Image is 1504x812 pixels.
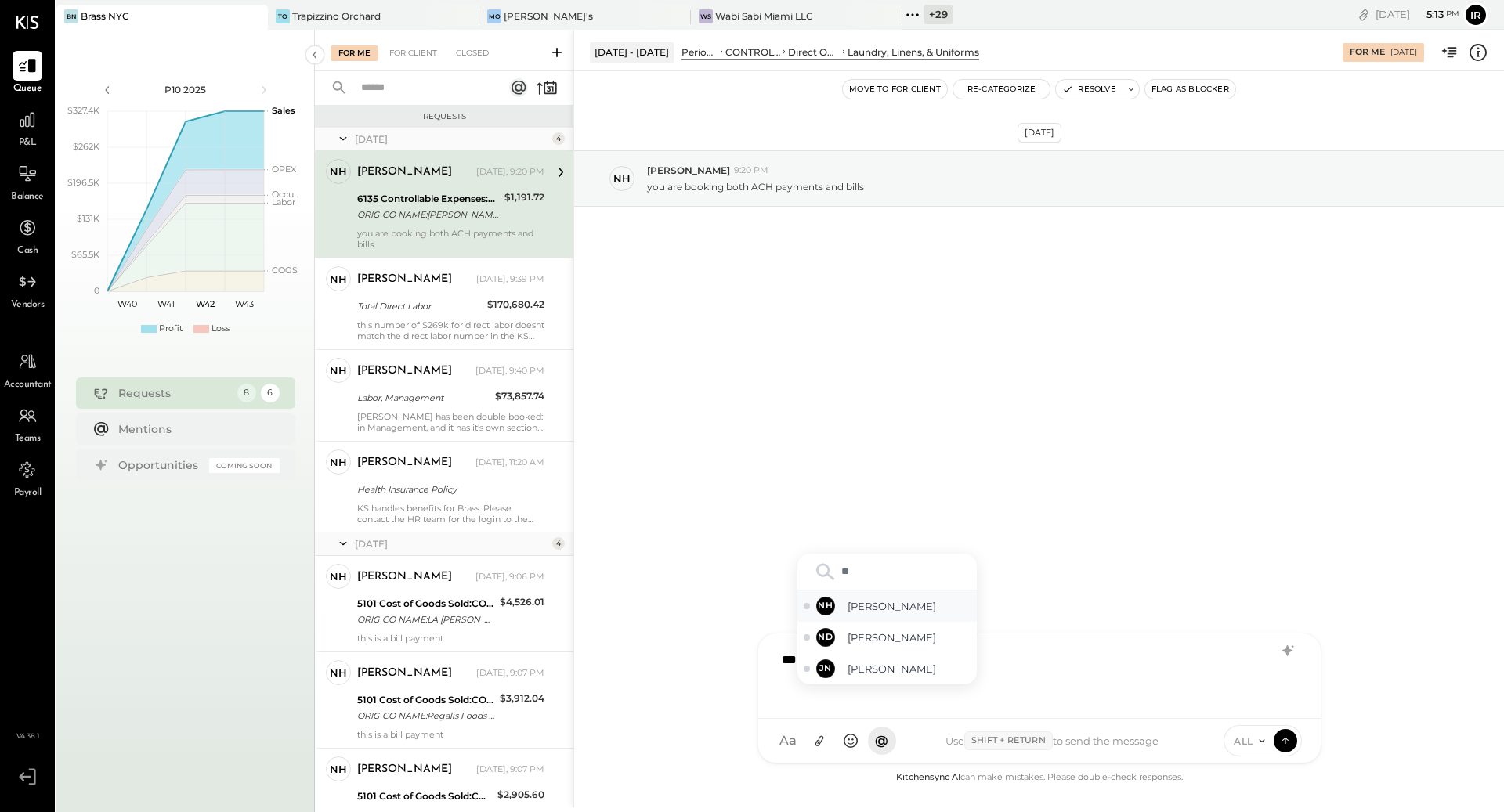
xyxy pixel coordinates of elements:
div: Select Nick Hatsatouris - Offline [797,590,977,622]
div: Mo [487,9,501,23]
a: Balance [1,159,54,204]
span: Vendors [11,298,45,312]
p: you are booking both ACH payments and bills [647,180,864,193]
div: Direct Operating Expenses [788,45,840,59]
div: [DATE], 11:20 AM [475,457,544,469]
div: [DATE], 9:40 PM [475,365,544,377]
div: Wabi Sabi Miami LLC [715,9,813,23]
div: $3,912.04 [500,691,544,706]
div: ORIG CO NAME:LA [PERSON_NAME] MEATS, ORIG ID:9200502236 DESC DATE:251006 CO ENTRY DESCR:ACH Debit... [357,612,495,627]
div: For Client [381,45,445,61]
div: [DATE], 9:07 PM [476,763,544,776]
a: Teams [1,401,54,446]
text: W42 [196,298,215,309]
div: NH [613,171,631,186]
button: Flag as Blocker [1145,80,1235,99]
span: @ [875,733,888,749]
div: WS [699,9,713,23]
div: [PERSON_NAME] [357,455,452,471]
span: [PERSON_NAME] [647,164,730,177]
div: $4,526.01 [500,594,544,610]
span: P&L [19,136,37,150]
span: Payroll [14,486,42,500]
div: Labor, Management [357,390,490,406]
div: P10 2025 [119,83,252,96]
a: Queue [1,51,54,96]
div: [PERSON_NAME] [357,363,452,379]
div: $73,857.74 [495,388,544,404]
button: Aa [774,727,802,755]
button: Resolve [1056,80,1122,99]
div: Use to send the message [896,731,1209,750]
button: Re-Categorize [953,80,1050,99]
div: $2,905.60 [497,787,544,803]
div: [PERSON_NAME] [357,666,452,681]
div: Select Jossiane Nicasio - Offline [797,653,977,684]
div: NH [330,272,347,287]
span: ALL [1234,734,1253,748]
button: Move to for client [843,80,947,99]
text: OPEX [272,164,297,175]
div: Select Nicolás Duque - Offline [797,622,977,653]
div: NH [330,569,347,584]
span: a [789,733,797,749]
text: Occu... [272,189,298,200]
text: $65.5K [71,249,99,260]
div: NH [330,762,347,777]
div: copy link [1356,6,1372,23]
button: @ [868,727,896,755]
a: P&L [1,105,54,150]
text: W41 [157,298,175,309]
div: 5101 Cost of Goods Sold:COGS, Meat & Poultry [357,789,493,804]
a: Payroll [1,455,54,500]
span: Balance [11,190,44,204]
div: this is a bill payment [357,729,544,740]
div: Coming Soon [209,458,280,473]
div: ORIG CO NAME:Regalis Foods ORIG ID:ACHD486019 DESC DATE:251010 CO ENTRY DESCR:MEBillPay SEC:CCD T... [357,708,495,724]
div: Brass NYC [81,9,129,23]
div: KS handles benefits for Brass. Please contact the HR team for the login to the portal and policy [357,503,544,525]
div: ORIG CO NAME:[PERSON_NAME] UNIFORM ORIG ID:1231663147 DESC DATE:090 [357,207,500,222]
div: Closed [448,45,497,61]
div: 6 [261,384,280,402]
div: BN [64,9,78,23]
span: [PERSON_NAME] [848,630,971,645]
div: 4 [552,132,565,145]
div: [DATE] [355,132,548,146]
div: For Me [1350,46,1385,59]
div: you are booking both ACH payments and bills [357,228,544,250]
div: [DATE] [1390,47,1417,58]
div: TO [276,9,290,23]
div: this number of $269k for direct labor doesnt match the direct labor number in the KS labor module... [357,319,544,341]
div: $1,191.72 [504,189,544,205]
div: [PERSON_NAME] [357,164,452,180]
div: CONTROLLABLE EXPENSES [725,45,780,59]
span: Cash [17,244,38,258]
div: this is a bill payment [357,633,544,644]
button: Ir [1463,2,1488,27]
span: Queue [13,82,42,96]
div: [PERSON_NAME] has been double booked: in Management, and it has it's own section BOH salaried. [357,411,544,433]
div: [DATE], 9:39 PM [476,273,544,286]
div: [DATE], 9:20 PM [476,166,544,179]
text: 0 [94,285,99,296]
div: 8 [237,384,256,402]
div: NH [330,363,347,378]
text: $131K [77,213,99,224]
div: [DATE], 9:06 PM [475,571,544,583]
div: + 29 [924,5,953,24]
div: Health Insurance Policy [357,482,540,497]
a: Accountant [1,347,54,392]
div: Profit [159,323,183,335]
div: [PERSON_NAME] [357,762,452,778]
text: $327.4K [67,105,99,116]
div: Period P&L [681,45,718,59]
text: Labor [272,197,295,208]
div: [PERSON_NAME]'s [504,9,593,23]
text: COGS [272,265,298,276]
a: Cash [1,213,54,258]
div: 6135 Controllable Expenses:Direct Operating Expenses:Laundry, Linens, & Uniforms [357,191,500,207]
div: Requests [118,385,230,401]
div: Total Direct Labor [357,298,483,314]
div: Loss [211,323,230,335]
